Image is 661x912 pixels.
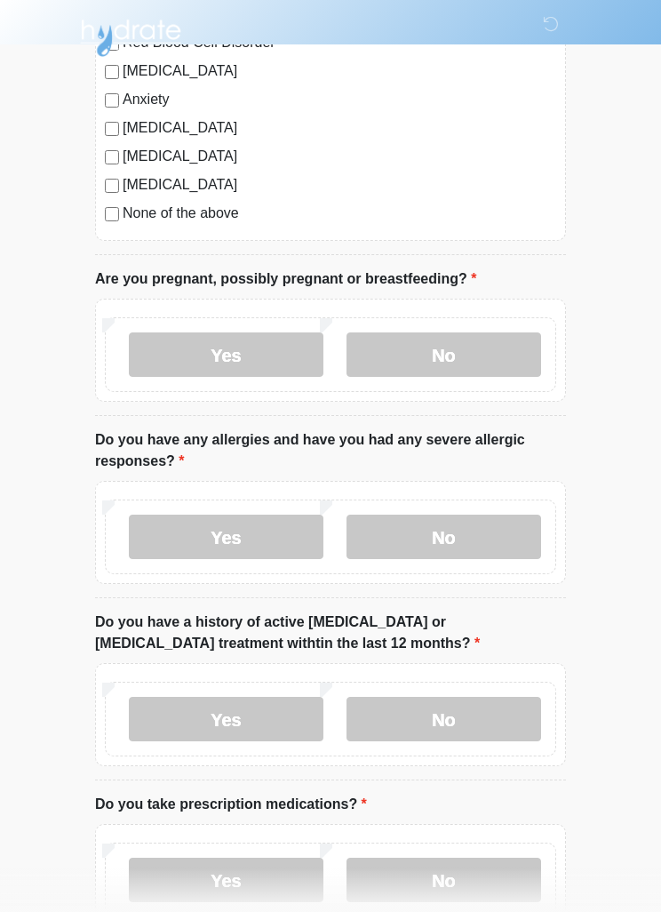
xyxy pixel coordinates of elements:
[346,332,541,377] label: No
[95,794,367,815] label: Do you take prescription medications?
[105,122,119,136] input: [MEDICAL_DATA]
[129,858,323,902] label: Yes
[105,93,119,108] input: Anxiety
[95,268,476,290] label: Are you pregnant, possibly pregnant or breastfeeding?
[95,612,566,654] label: Do you have a history of active [MEDICAL_DATA] or [MEDICAL_DATA] treatment withtin the last 12 mo...
[346,515,541,559] label: No
[105,150,119,164] input: [MEDICAL_DATA]
[123,89,556,110] label: Anxiety
[346,697,541,741] label: No
[129,515,323,559] label: Yes
[95,429,566,472] label: Do you have any allergies and have you had any severe allergic responses?
[129,697,323,741] label: Yes
[123,146,556,167] label: [MEDICAL_DATA]
[123,174,556,196] label: [MEDICAL_DATA]
[123,117,556,139] label: [MEDICAL_DATA]
[105,65,119,79] input: [MEDICAL_DATA]
[105,207,119,221] input: None of the above
[105,179,119,193] input: [MEDICAL_DATA]
[346,858,541,902] label: No
[129,332,323,377] label: Yes
[123,203,556,224] label: None of the above
[123,60,556,82] label: [MEDICAL_DATA]
[77,13,184,58] img: Hydrate IV Bar - Chandler Logo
